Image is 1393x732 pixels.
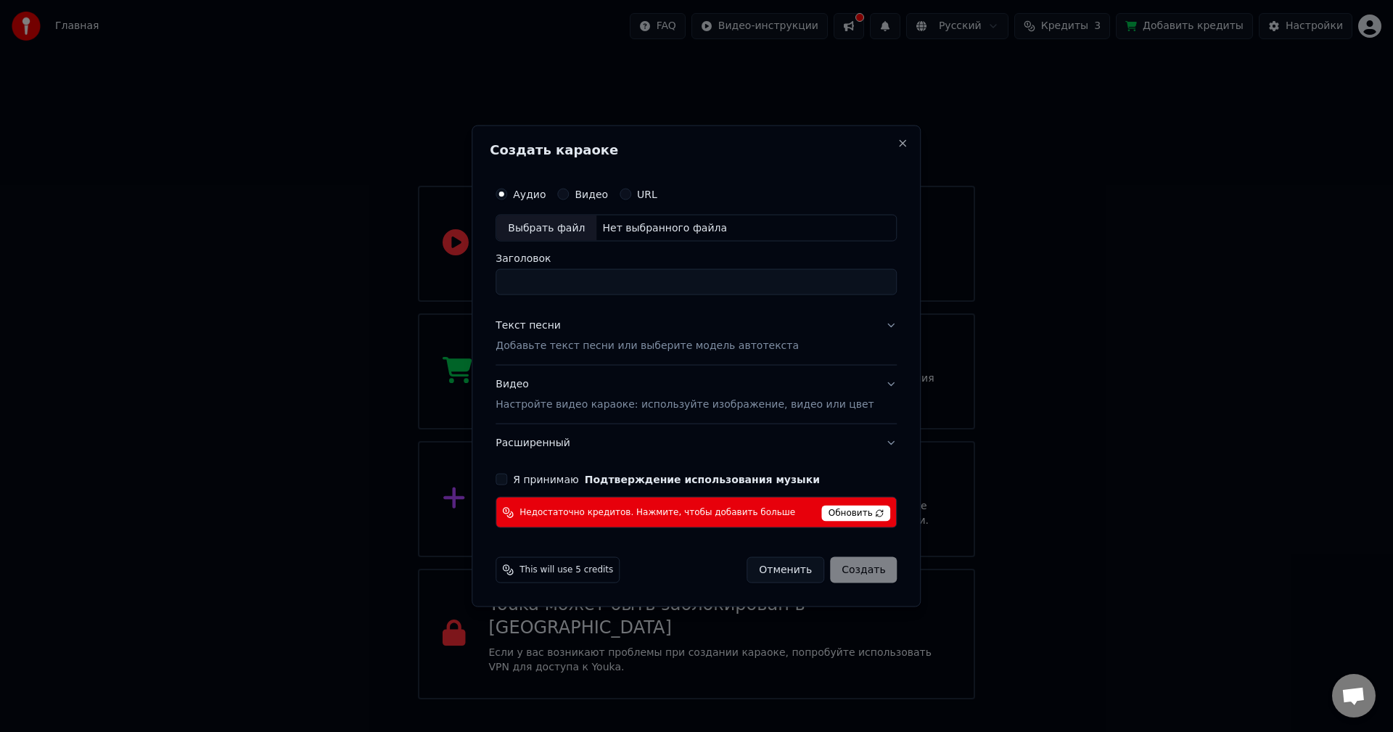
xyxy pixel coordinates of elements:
label: Заголовок [496,253,897,263]
span: This will use 5 credits [519,564,613,576]
button: Расширенный [496,424,897,462]
button: Я принимаю [585,474,820,485]
span: Обновить [822,506,891,522]
div: Видео [496,377,874,412]
label: Я принимаю [513,474,820,485]
p: Настройте видео караоке: используйте изображение, видео или цвет [496,398,874,412]
h2: Создать караоке [490,143,903,156]
label: Аудио [513,189,546,199]
label: URL [637,189,657,199]
button: Отменить [747,557,824,583]
div: Нет выбранного файла [596,221,733,235]
p: Добавьте текст песни или выберите модель автотекста [496,339,799,353]
button: ВидеоНастройте видео караоке: используйте изображение, видео или цвет [496,366,897,424]
label: Видео [575,189,608,199]
div: Текст песни [496,318,561,333]
button: Текст песниДобавьте текст песни или выберите модель автотекста [496,307,897,365]
div: Выбрать файл [496,215,596,241]
span: Недостаточно кредитов. Нажмите, чтобы добавить больше [519,506,795,518]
